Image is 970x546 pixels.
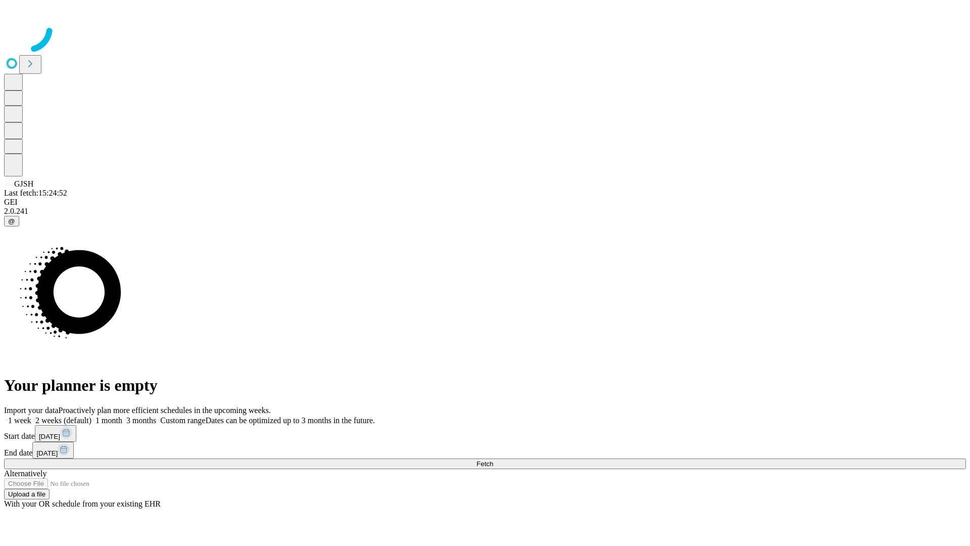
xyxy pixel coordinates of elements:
[206,416,375,425] span: Dates can be optimized up to 3 months in the future.
[476,460,493,468] span: Fetch
[4,207,966,216] div: 2.0.241
[39,433,60,440] span: [DATE]
[14,179,33,188] span: GJSH
[4,189,67,197] span: Last fetch: 15:24:52
[8,217,15,225] span: @
[4,406,59,415] span: Import your data
[4,198,966,207] div: GEI
[4,469,46,478] span: Alternatively
[59,406,271,415] span: Proactively plan more efficient schedules in the upcoming weeks.
[8,416,31,425] span: 1 week
[35,425,76,442] button: [DATE]
[32,442,74,459] button: [DATE]
[35,416,91,425] span: 2 weeks (default)
[4,499,161,508] span: With your OR schedule from your existing EHR
[95,416,122,425] span: 1 month
[4,442,966,459] div: End date
[4,376,966,395] h1: Your planner is empty
[160,416,205,425] span: Custom range
[4,425,966,442] div: Start date
[4,459,966,469] button: Fetch
[4,216,19,226] button: @
[36,449,58,457] span: [DATE]
[4,489,50,499] button: Upload a file
[126,416,156,425] span: 3 months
